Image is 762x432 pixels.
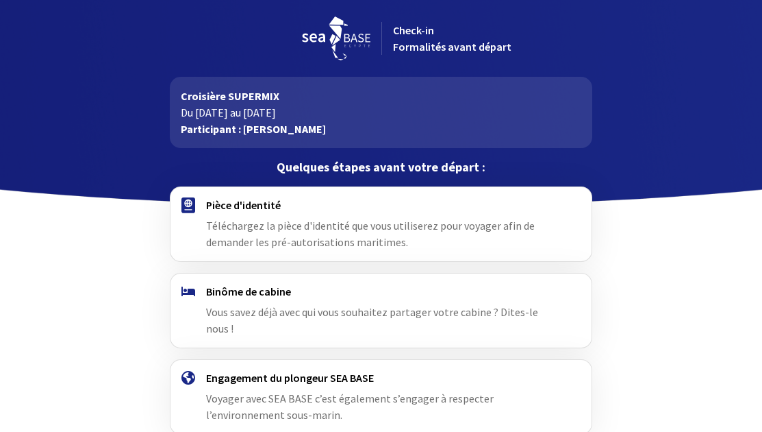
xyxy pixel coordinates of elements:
p: Participant : [PERSON_NAME] [181,121,581,137]
p: Du [DATE] au [DATE] [181,104,581,121]
span: Téléchargez la pièce d'identité que vous utiliserez pour voyager afin de demander les pré-autoris... [206,219,535,249]
span: Vous savez déjà avec qui vous souhaitez partager votre cabine ? Dites-le nous ! [206,305,538,335]
h4: Pièce d'identité [206,198,556,212]
p: Quelques étapes avant votre départ : [170,159,592,176]
h4: Engagement du plongeur SEA BASE [206,371,556,385]
p: Croisière SUPERMIX [181,88,581,104]
span: Voyager avec SEA BASE c’est également s’engager à respecter l’environnement sous-marin. [206,392,494,422]
h4: Binôme de cabine [206,285,556,298]
img: binome.svg [181,287,195,296]
span: Check-in Formalités avant départ [393,23,511,53]
img: passport.svg [181,197,195,213]
img: engagement.svg [181,371,195,385]
img: logo_seabase.svg [302,16,370,60]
